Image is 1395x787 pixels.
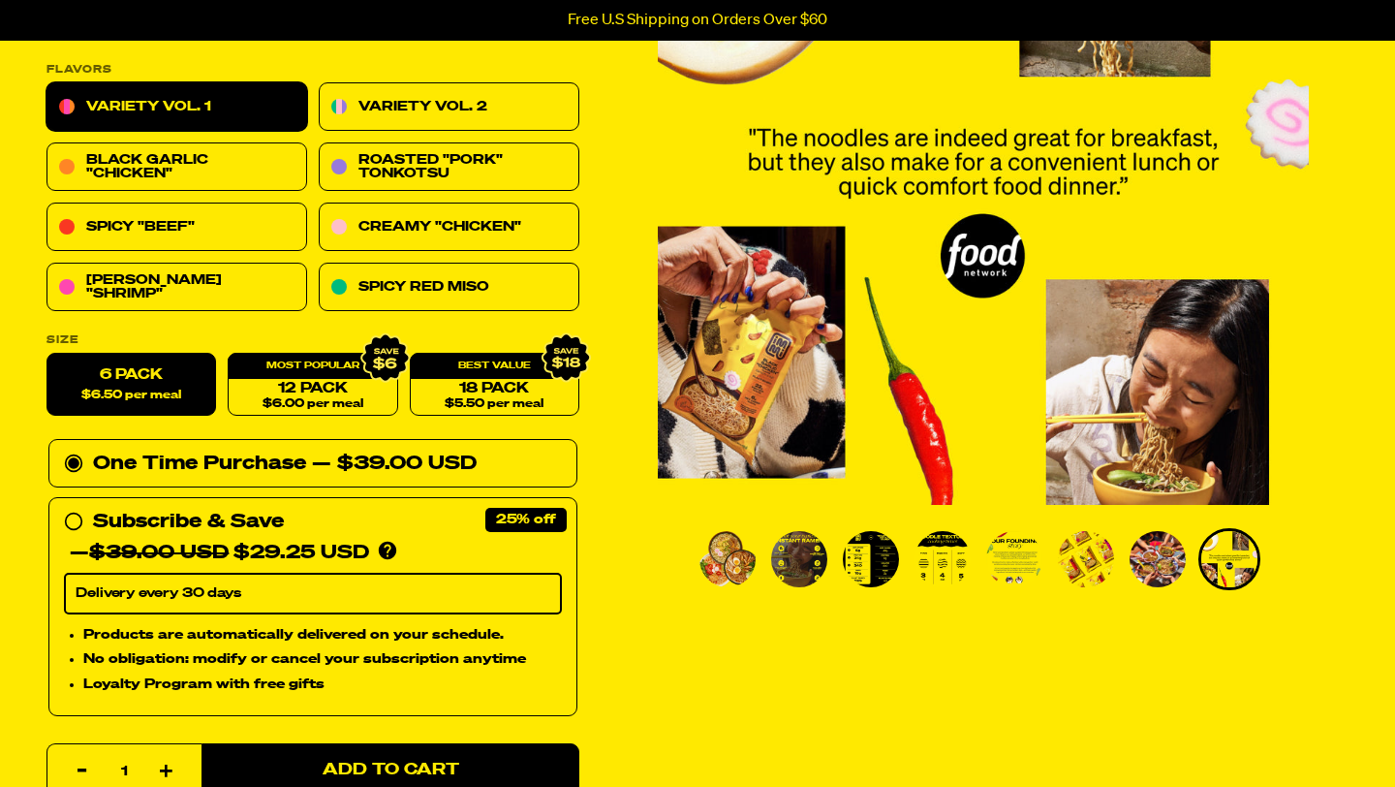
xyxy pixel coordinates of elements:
[983,528,1045,590] li: Go to slide 5
[10,698,204,777] iframe: Marketing Popup
[1127,528,1189,590] li: Go to slide 7
[697,528,759,590] li: Go to slide 1
[46,143,307,192] a: Black Garlic "Chicken"
[699,531,756,587] img: Variety Vol. 1
[1055,528,1117,590] li: Go to slide 6
[263,398,363,411] span: $6.00 per meal
[768,528,830,590] li: Go to slide 2
[89,544,229,563] del: $39.00 USD
[319,264,579,312] a: Spicy Red Miso
[81,390,181,402] span: $6.50 per meal
[46,83,307,132] a: Variety Vol. 1
[319,143,579,192] a: Roasted "Pork" Tonkotsu
[912,528,974,590] li: Go to slide 4
[312,449,477,480] div: — $39.00 USD
[46,264,307,312] a: [PERSON_NAME] "Shrimp"
[46,335,579,346] label: Size
[568,12,827,29] p: Free U.S Shipping on Orders Over $60
[319,83,579,132] a: Variety Vol. 2
[83,675,562,696] li: Loyalty Program with free gifts
[46,65,579,76] p: Flavors
[658,528,1309,590] div: PDP main carousel thumbnails
[46,354,216,417] label: 6 Pack
[1201,531,1257,587] img: Variety Vol. 1
[1198,528,1260,590] li: Go to slide 8
[64,449,562,480] div: One Time Purchase
[410,354,579,417] a: 18 Pack$5.50 per meal
[319,204,579,252] a: Creamy "Chicken"
[771,531,827,587] img: Variety Vol. 1
[843,531,899,587] img: Variety Vol. 1
[228,354,397,417] a: 12 Pack$6.00 per meal
[70,538,369,569] div: — $29.25 USD
[914,531,971,587] img: Variety Vol. 1
[1130,531,1186,587] img: Variety Vol. 1
[323,763,459,779] span: Add to Cart
[83,649,562,671] li: No obligation: modify or cancel your subscription anytime
[64,574,562,614] select: Subscribe & Save —$39.00 USD$29.25 USD Products are automatically delivered on your schedule. No ...
[986,531,1042,587] img: Variety Vol. 1
[93,507,284,538] div: Subscribe & Save
[46,204,307,252] a: Spicy "Beef"
[445,398,543,411] span: $5.50 per meal
[83,624,562,645] li: Products are automatically delivered on your schedule.
[840,528,902,590] li: Go to slide 3
[1058,531,1114,587] img: Variety Vol. 1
